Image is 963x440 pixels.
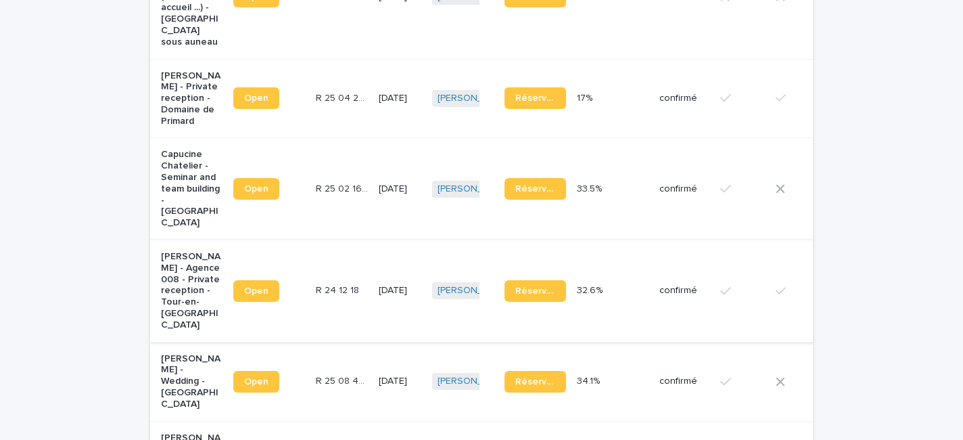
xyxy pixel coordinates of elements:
[659,285,709,296] p: confirmé
[577,373,603,387] p: 34.1%
[316,373,371,387] p: R 25 08 408
[244,93,268,103] span: Open
[161,251,222,331] p: [PERSON_NAME] - Agence 008 - Private reception - Tour-en-[GEOGRAPHIC_DATA]
[233,371,279,393] a: Open
[504,87,566,109] a: Réservation
[161,149,222,229] p: Capucine Chatelier - Seminar and team building - [GEOGRAPHIC_DATA]
[150,138,924,240] tr: Capucine Chatelier - Seminar and team building - [GEOGRAPHIC_DATA]OpenR 25 02 1656R 25 02 1656 [D...
[577,282,605,296] p: 32.6%
[438,285,511,296] a: [PERSON_NAME]
[150,240,924,343] tr: [PERSON_NAME] - Agence 008 - Private reception - Tour-en-[GEOGRAPHIC_DATA]OpenR 24 12 18R 24 12 1...
[379,285,421,296] p: [DATE]
[515,286,555,296] span: Réservation
[577,181,605,195] p: 33.5%
[161,353,222,410] p: [PERSON_NAME] - Wedding - [GEOGRAPHIC_DATA]
[316,181,371,195] p: R 25 02 1656
[438,376,511,387] a: [PERSON_NAME]
[150,59,924,138] tr: [PERSON_NAME] - Private reception - Domaine de PrimardOpenR 25 04 222R 25 04 222 [DATE][PERSON_NA...
[659,183,709,195] p: confirmé
[438,183,511,195] a: [PERSON_NAME]
[515,184,555,194] span: Réservation
[379,93,421,104] p: [DATE]
[438,93,511,104] a: [PERSON_NAME]
[379,183,421,195] p: [DATE]
[244,377,268,387] span: Open
[515,377,555,387] span: Réservation
[244,184,268,194] span: Open
[504,371,566,393] a: Réservation
[504,178,566,200] a: Réservation
[161,70,222,127] p: [PERSON_NAME] - Private reception - Domaine de Primard
[233,87,279,109] a: Open
[379,376,421,387] p: [DATE]
[316,282,362,296] p: R 24 12 18
[150,342,924,421] tr: [PERSON_NAME] - Wedding - [GEOGRAPHIC_DATA]OpenR 25 08 408R 25 08 408 [DATE][PERSON_NAME] Réserva...
[244,286,268,296] span: Open
[515,93,555,103] span: Réservation
[659,376,709,387] p: confirmé
[233,178,279,200] a: Open
[577,90,595,104] p: 17%
[233,280,279,302] a: Open
[659,93,709,104] p: confirmé
[316,90,371,104] p: R 25 04 222
[504,280,566,302] a: Réservation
